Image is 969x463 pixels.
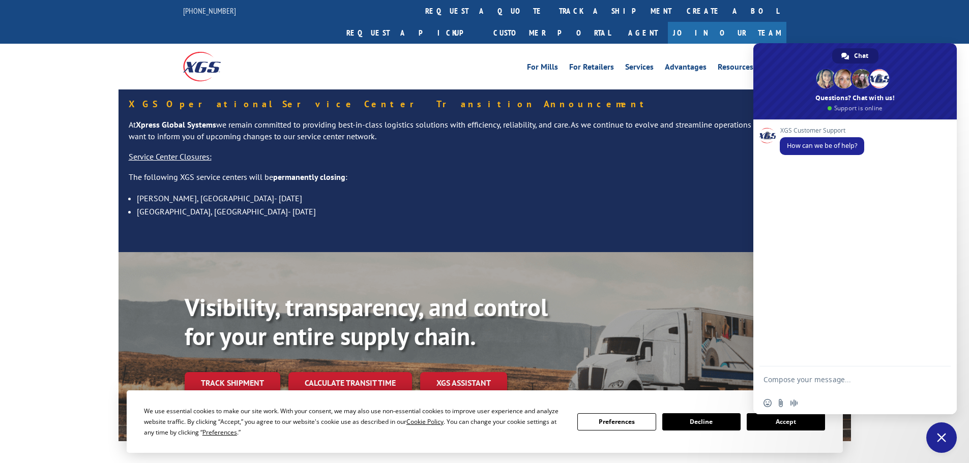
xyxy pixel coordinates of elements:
button: Decline [662,413,741,430]
li: [GEOGRAPHIC_DATA], [GEOGRAPHIC_DATA]- [DATE] [137,205,841,218]
a: Resources [718,63,753,74]
a: Join Our Team [668,22,786,44]
a: Request a pickup [339,22,486,44]
span: Preferences [202,428,237,437]
button: Preferences [577,413,656,430]
strong: Xpress Global Systems [136,119,216,130]
a: Advantages [665,63,707,74]
b: Visibility, transparency, and control for your entire supply chain. [185,291,548,352]
a: Customer Portal [486,22,618,44]
a: For Retailers [569,63,614,74]
span: Cookie Policy [406,417,444,426]
textarea: Compose your message... [764,366,926,392]
span: Audio message [790,399,798,407]
span: How can we be of help? [787,141,857,150]
a: For Mills [527,63,558,74]
div: Cookie Consent Prompt [127,390,843,453]
a: Chat [832,48,878,64]
div: We use essential cookies to make our site work. With your consent, we may also use non-essential ... [144,406,565,438]
u: Service Center Closures: [129,151,212,162]
li: [PERSON_NAME], [GEOGRAPHIC_DATA]- [DATE] [137,192,841,205]
a: XGS ASSISTANT [420,372,507,394]
button: Accept [747,413,825,430]
a: Agent [618,22,668,44]
a: [PHONE_NUMBER] [183,6,236,16]
p: The following XGS service centers will be : [129,171,841,192]
span: XGS Customer Support [780,127,864,134]
a: Track shipment [185,372,280,393]
a: Close chat [926,422,957,453]
h5: XGS Operational Service Center Transition Announcement [129,100,841,109]
a: Calculate transit time [288,372,412,394]
p: At we remain committed to providing best-in-class logistics solutions with efficiency, reliabilit... [129,119,841,151]
span: Insert an emoji [764,399,772,407]
a: Services [625,63,654,74]
span: Chat [854,48,868,64]
span: Send a file [777,399,785,407]
strong: permanently closing [273,172,345,182]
